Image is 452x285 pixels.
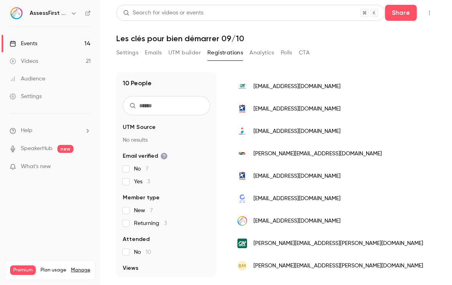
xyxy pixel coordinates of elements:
span: [EMAIL_ADDRESS][DOMAIN_NAME] [253,217,341,225]
span: Help [21,126,32,135]
span: Member type [123,194,160,202]
img: ca-centrefrance.fr [237,82,247,91]
span: BM [239,262,246,269]
img: servagroupe.fr [237,149,247,159]
h1: 10 People [123,78,152,88]
div: Audience [10,75,45,83]
img: AssessFirst Training [10,7,23,20]
img: cofaq.fr [237,171,247,181]
div: Settings [10,92,42,100]
a: SpeakerHub [21,145,53,153]
span: Premium [10,265,36,275]
span: Email verified [123,152,168,160]
button: UTM builder [168,46,201,59]
div: Search for videos or events [123,9,203,17]
iframe: Noticeable Trigger [81,163,91,171]
li: help-dropdown-opener [10,126,91,135]
span: [PERSON_NAME][EMAIL_ADDRESS][PERSON_NAME][DOMAIN_NAME] [253,239,423,248]
span: Yes [134,178,150,186]
span: Plan usage [41,267,66,273]
span: UTM Source [123,123,156,131]
div: Events [10,40,37,48]
span: [PERSON_NAME][EMAIL_ADDRESS][PERSON_NAME][DOMAIN_NAME] [253,262,423,270]
span: new [57,145,73,153]
button: Settings [116,46,138,59]
h6: AssessFirst Training [30,9,67,17]
img: cofaq.fr [237,104,247,114]
button: CTA [299,46,310,59]
button: Share [385,5,417,21]
span: [PERSON_NAME][EMAIL_ADDRESS][DOMAIN_NAME] [253,150,382,158]
span: No [134,248,151,256]
span: Attended [123,235,150,243]
span: [EMAIL_ADDRESS][DOMAIN_NAME] [253,82,341,91]
span: Returning [134,219,167,227]
span: [EMAIL_ADDRESS][DOMAIN_NAME] [253,105,341,113]
span: What's new [21,163,51,171]
a: Manage [71,267,90,273]
span: No [134,165,148,173]
span: [EMAIL_ADDRESS][DOMAIN_NAME] [253,195,341,203]
img: safetykleen-int.com [237,126,247,136]
p: No results [123,136,210,144]
img: credit-agricole-sa.fr [237,239,247,248]
button: Registrations [207,46,243,59]
span: [EMAIL_ADDRESS][DOMAIN_NAME] [253,172,341,181]
span: 3 [147,179,150,185]
span: Views [123,264,138,272]
button: Polls [281,46,292,59]
span: 7 [146,166,148,172]
div: Videos [10,57,38,65]
button: Analytics [249,46,274,59]
button: Emails [145,46,162,59]
img: comutitres.fr [237,194,247,203]
span: New [134,207,153,215]
span: [EMAIL_ADDRESS][DOMAIN_NAME] [253,127,341,136]
span: 10 [146,249,151,255]
img: assessfirst.com [237,216,247,226]
span: 7 [150,208,153,213]
span: 3 [164,221,167,226]
h1: Les clés pour bien démarrer 09/10 [116,34,436,43]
